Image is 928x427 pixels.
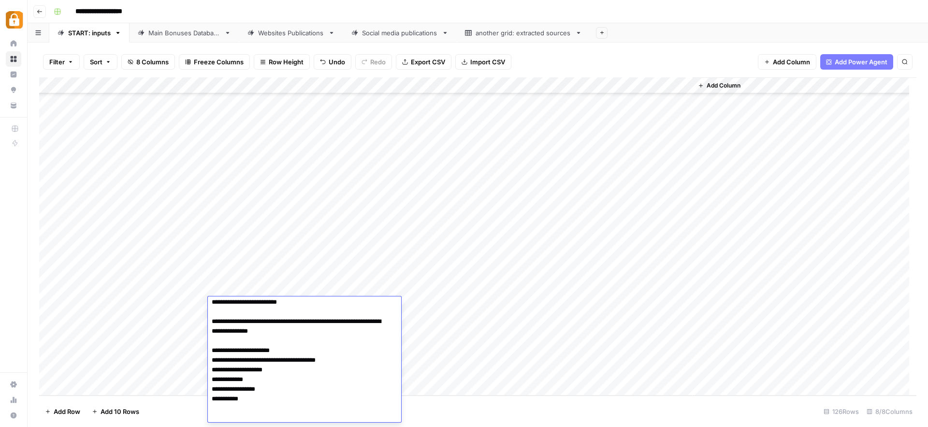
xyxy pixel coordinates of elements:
div: Social media publications [362,28,438,38]
div: Main Bonuses Database [148,28,220,38]
a: Main Bonuses Database [130,23,239,43]
div: Websites Publications [258,28,324,38]
a: Home [6,36,21,51]
span: Freeze Columns [194,57,244,67]
span: Undo [329,57,345,67]
div: another grid: extracted sources [476,28,571,38]
span: Add Column [707,81,740,90]
button: Row Height [254,54,310,70]
button: Add Power Agent [820,54,893,70]
button: Help + Support [6,408,21,423]
button: Sort [84,54,117,70]
button: Workspace: Adzz [6,8,21,32]
a: Settings [6,377,21,392]
span: Import CSV [470,57,505,67]
button: Filter [43,54,80,70]
div: START: inputs [68,28,111,38]
button: Add 10 Rows [86,404,145,419]
div: 126 Rows [820,404,863,419]
span: Export CSV [411,57,445,67]
a: Opportunities [6,82,21,98]
span: Add 10 Rows [101,407,139,416]
span: Add Column [773,57,810,67]
button: Export CSV [396,54,451,70]
span: 8 Columns [136,57,169,67]
span: Row Height [269,57,304,67]
a: another grid: extracted sources [457,23,590,43]
button: Import CSV [455,54,511,70]
a: Your Data [6,98,21,113]
a: Usage [6,392,21,408]
button: Add Column [694,79,744,92]
img: Adzz Logo [6,11,23,29]
span: Add Row [54,407,80,416]
button: Add Row [39,404,86,419]
button: Undo [314,54,351,70]
span: Filter [49,57,65,67]
button: Freeze Columns [179,54,250,70]
a: Insights [6,67,21,82]
a: Social media publications [343,23,457,43]
div: 8/8 Columns [863,404,916,419]
a: Websites Publications [239,23,343,43]
span: Sort [90,57,102,67]
span: Redo [370,57,386,67]
button: Add Column [758,54,816,70]
a: Browse [6,51,21,67]
button: Redo [355,54,392,70]
a: START: inputs [49,23,130,43]
button: 8 Columns [121,54,175,70]
span: Add Power Agent [835,57,887,67]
